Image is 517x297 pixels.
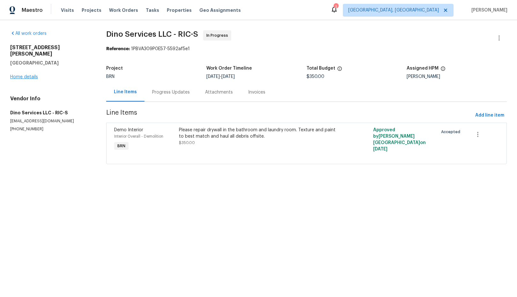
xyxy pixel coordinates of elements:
div: 1PBVA309P0E57-5592af5e1 [106,46,507,52]
span: Properties [167,7,192,13]
span: BRN [115,143,128,149]
span: Work Orders [109,7,138,13]
span: - [206,74,235,79]
div: Please repair drywall in the bathroom and laundry room. Texture and paint to best match and haul ... [179,127,337,140]
div: 1 [334,4,338,10]
span: Maestro [22,7,43,13]
b: Reference: [106,47,130,51]
button: Add line item [473,110,507,121]
h5: Project [106,66,123,71]
a: Home details [10,75,38,79]
span: Accepted [441,129,463,135]
p: [PHONE_NUMBER] [10,126,91,132]
span: Tasks [146,8,159,12]
div: Invoices [248,89,265,95]
div: Line Items [114,89,137,95]
h5: Assigned HPM [407,66,439,71]
span: Geo Assignments [199,7,241,13]
span: Demo Interior [114,128,143,132]
h5: Total Budget [307,66,335,71]
div: [PERSON_NAME] [407,74,507,79]
span: [DATE] [373,147,388,151]
h5: [GEOGRAPHIC_DATA] [10,60,91,66]
span: [PERSON_NAME] [469,7,507,13]
span: $350.00 [307,74,324,79]
div: Attachments [205,89,233,95]
span: $350.00 [179,141,195,145]
span: Visits [61,7,74,13]
span: Line Items [106,110,473,121]
span: [GEOGRAPHIC_DATA], [GEOGRAPHIC_DATA] [348,7,439,13]
span: The total cost of line items that have been proposed by Opendoor. This sum includes line items th... [337,66,342,74]
span: BRN [106,74,114,79]
a: All work orders [10,31,47,36]
h2: [STREET_ADDRESS][PERSON_NAME] [10,44,91,57]
h5: Dino Services LLC - RIC-S [10,110,91,116]
span: Add line item [475,111,504,119]
span: [DATE] [206,74,220,79]
span: Interior Overall - Demolition [114,134,163,138]
h4: Vendor Info [10,95,91,102]
span: Dino Services LLC - RIC-S [106,30,198,38]
span: Projects [82,7,101,13]
div: Progress Updates [152,89,190,95]
span: In Progress [206,32,231,39]
p: [EMAIL_ADDRESS][DOMAIN_NAME] [10,118,91,124]
h5: Work Order Timeline [206,66,252,71]
span: The hpm assigned to this work order. [440,66,446,74]
span: Approved by [PERSON_NAME][GEOGRAPHIC_DATA] on [373,128,426,151]
span: [DATE] [221,74,235,79]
